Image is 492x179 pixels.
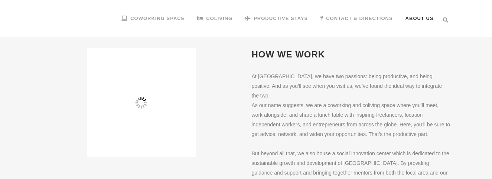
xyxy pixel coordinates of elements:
span: Contact & Directions [326,16,392,21]
p: At [GEOGRAPHIC_DATA], we have two passions: being productive, and being positive. And as you’ll s... [252,72,450,100]
span: Productive Stays [254,16,308,21]
span: Coliving [206,16,232,21]
span: Coworking Space [130,16,185,21]
h2: How we work [252,48,450,60]
p: As our name suggests, we are a coworking and coliving space where you’ll meet, work alongside, an... [252,100,450,139]
span: About us [405,16,434,21]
